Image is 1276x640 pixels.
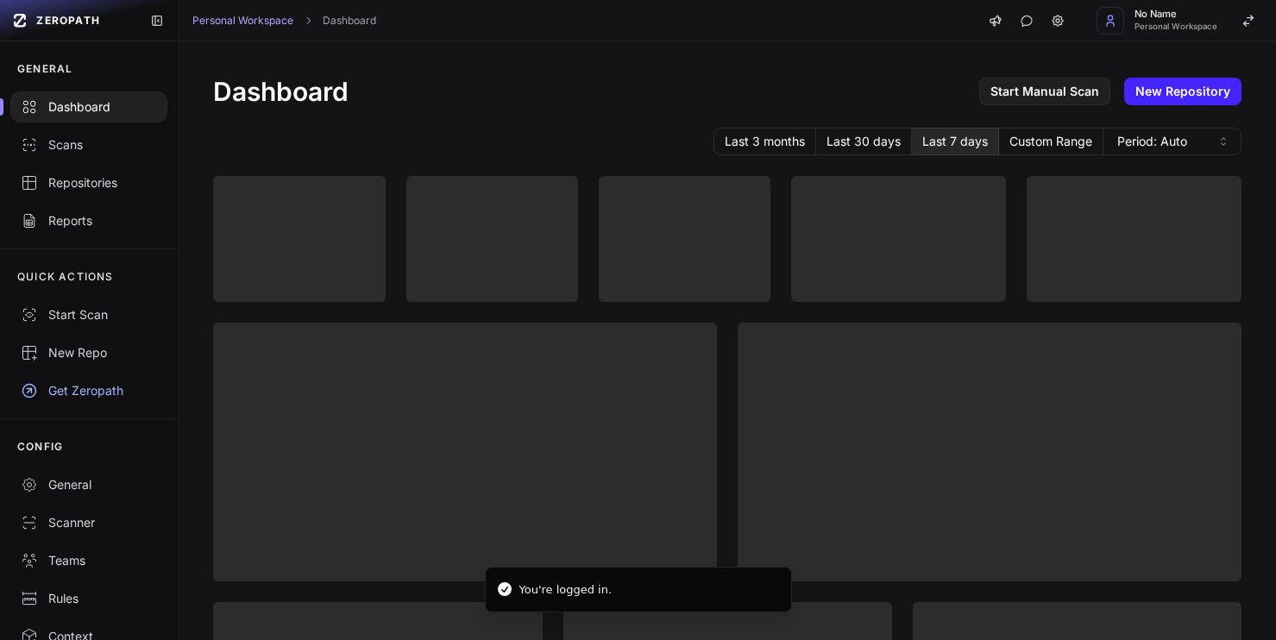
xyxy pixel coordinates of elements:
span: ZEROPATH [36,14,100,28]
button: Last 30 days [816,128,912,155]
div: Start Scan [21,306,157,323]
div: Get Zeropath [21,382,157,399]
div: Reports [21,212,157,229]
p: CONFIG [17,440,63,454]
nav: breadcrumb [192,14,376,28]
svg: chevron right, [302,15,314,27]
a: New Repository [1124,78,1241,105]
button: Custom Range [999,128,1103,155]
a: Personal Workspace [192,14,293,28]
div: Scanner [21,514,157,531]
a: Start Manual Scan [979,78,1110,105]
span: Period: Auto [1117,133,1187,150]
a: Dashboard [323,14,376,28]
a: ZEROPATH [7,7,136,35]
button: Last 7 days [912,128,999,155]
div: Repositories [21,174,157,191]
span: Personal Workspace [1135,22,1217,31]
svg: caret sort, [1216,135,1230,148]
button: Last 3 months [713,128,816,155]
div: General [21,476,157,493]
p: QUICK ACTIONS [17,270,114,284]
div: Rules [21,590,157,607]
div: You're logged in. [519,581,613,599]
div: New Repo [21,344,157,361]
span: No Name [1135,9,1217,19]
div: Scans [21,136,157,154]
div: Dashboard [21,98,157,116]
div: Teams [21,552,157,569]
h1: Dashboard [213,76,349,107]
p: GENERAL [17,62,72,76]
